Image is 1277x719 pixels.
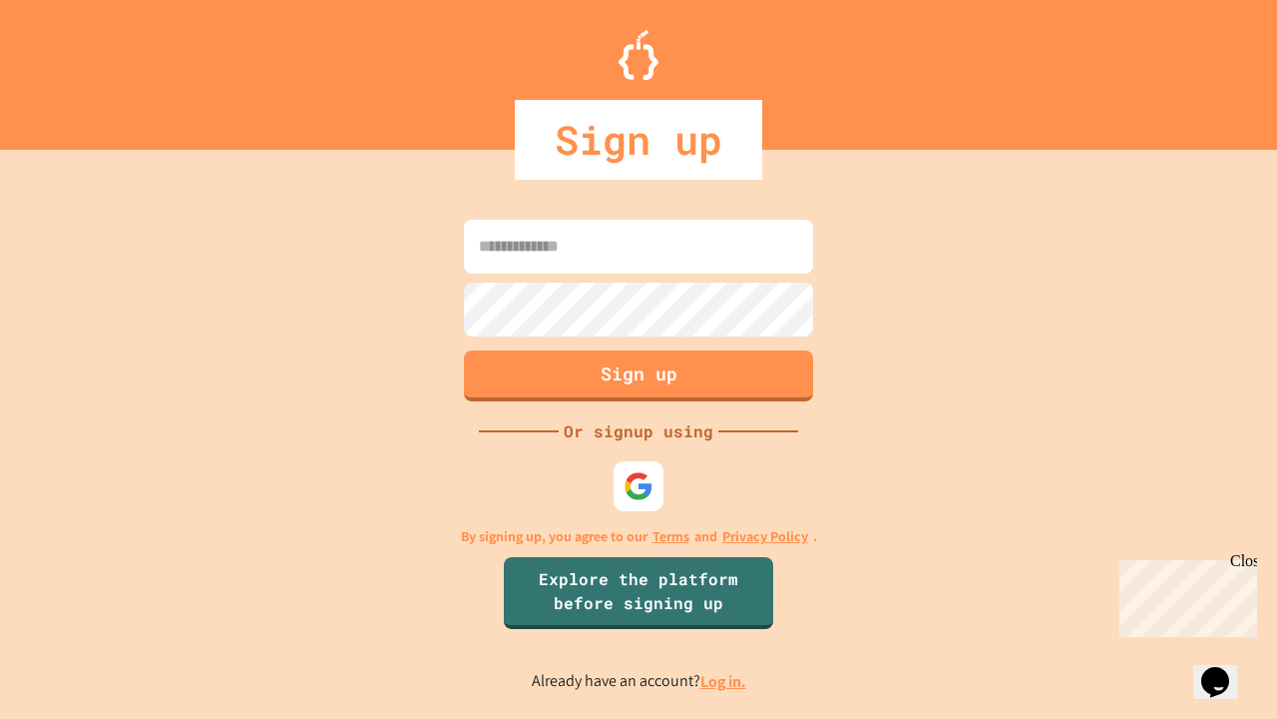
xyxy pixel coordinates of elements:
[464,351,813,401] button: Sign up
[700,671,746,692] a: Log in.
[504,557,773,629] a: Explore the platform before signing up
[532,669,746,694] p: Already have an account?
[1111,552,1257,637] iframe: chat widget
[624,471,653,501] img: google-icon.svg
[652,526,689,547] a: Terms
[515,100,762,180] div: Sign up
[559,419,718,443] div: Or signup using
[722,526,808,547] a: Privacy Policy
[1193,639,1257,699] iframe: chat widget
[461,526,817,547] p: By signing up, you agree to our and .
[619,30,658,80] img: Logo.svg
[8,8,138,127] div: Chat with us now!Close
